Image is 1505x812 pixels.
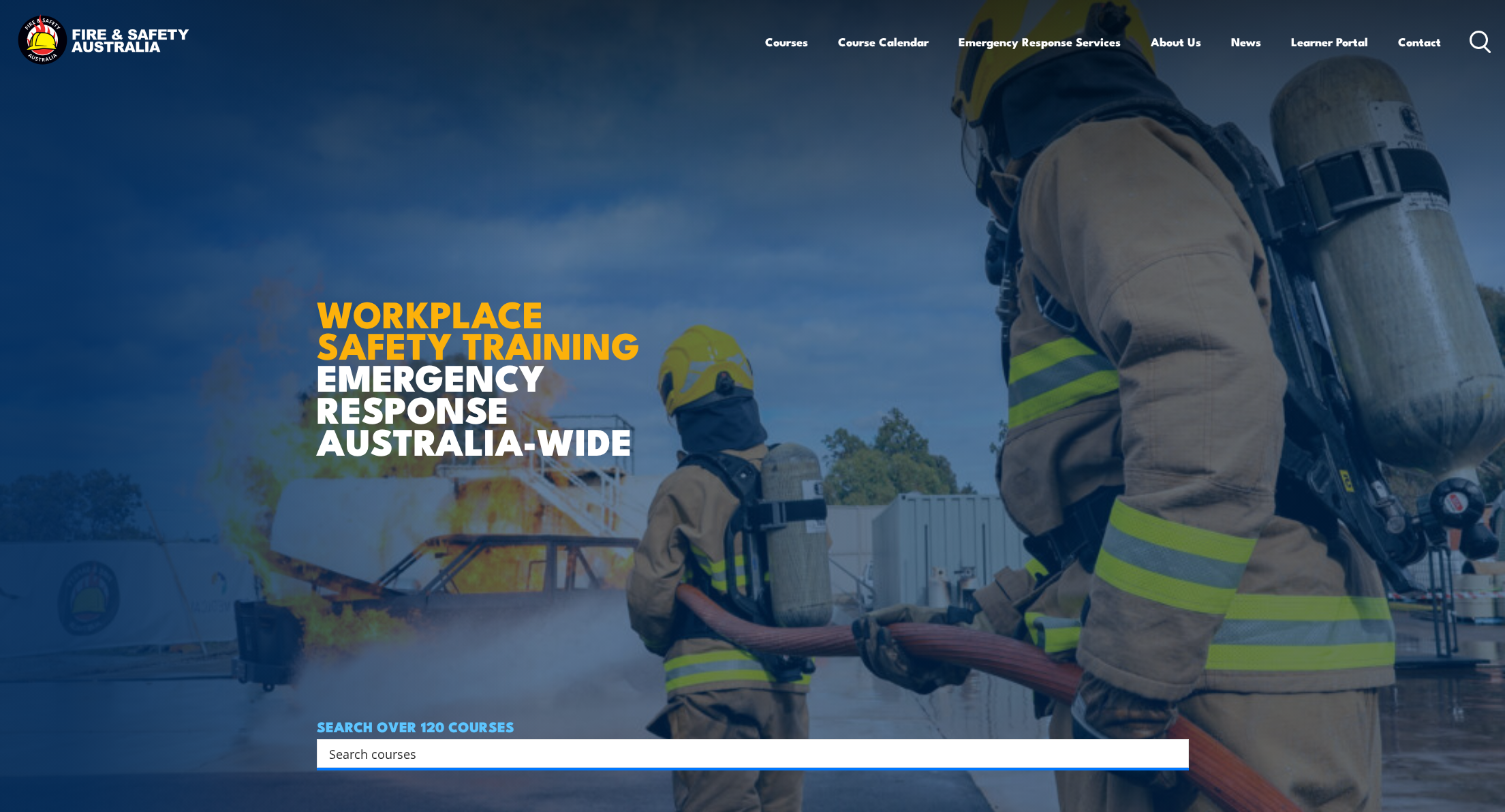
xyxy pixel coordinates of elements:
a: Learner Portal [1291,24,1368,60]
a: News [1231,24,1261,60]
a: Contact [1398,24,1441,60]
a: Emergency Response Services [959,24,1121,60]
a: Courses [765,24,808,60]
a: About Us [1151,24,1201,60]
h1: EMERGENCY RESPONSE AUSTRALIA-WIDE [317,263,650,456]
button: Search magnifier button [1165,744,1184,763]
h4: SEARCH OVER 120 COURSES [317,719,1189,734]
a: Course Calendar [838,24,929,60]
form: Search form [332,744,1162,763]
strong: WORKPLACE SAFETY TRAINING [317,284,640,373]
input: Search input [329,743,1159,764]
